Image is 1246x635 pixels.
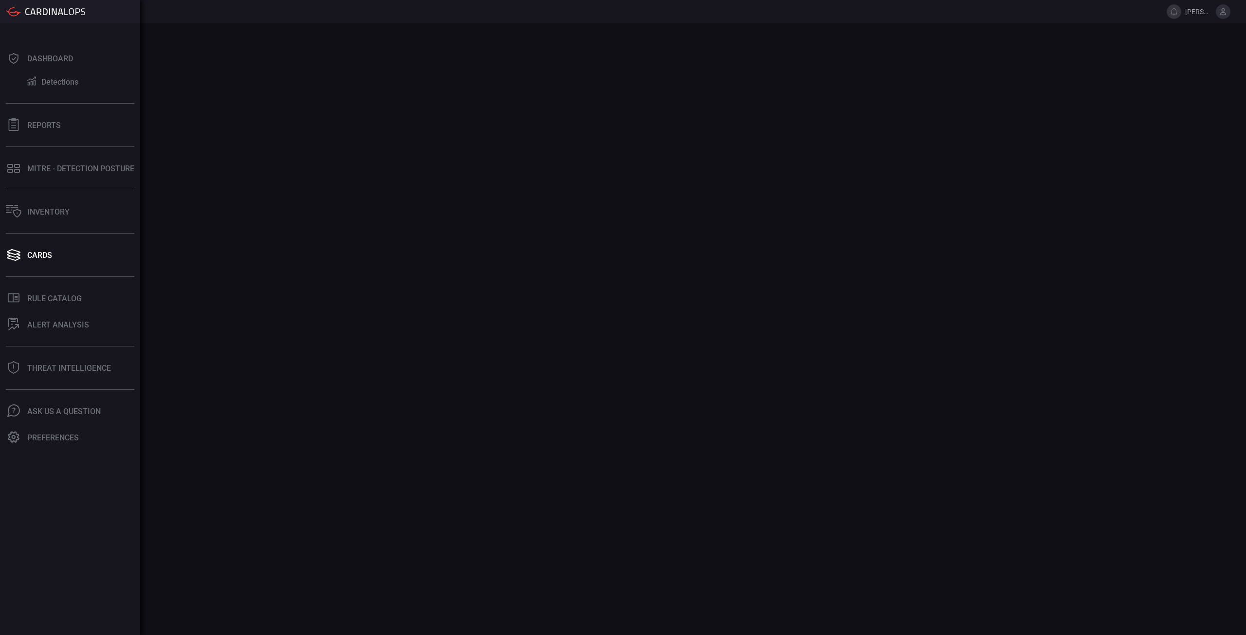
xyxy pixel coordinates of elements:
div: Dashboard [27,54,73,63]
div: Ask Us A Question [27,407,101,416]
div: Inventory [27,207,70,217]
div: ALERT ANALYSIS [27,320,89,329]
div: MITRE - Detection Posture [27,164,134,173]
div: Reports [27,121,61,130]
div: Threat Intelligence [27,363,111,373]
div: Cards [27,251,52,260]
div: Detections [41,77,78,87]
div: Rule Catalog [27,294,82,303]
span: [PERSON_NAME].[PERSON_NAME] [1185,8,1212,16]
div: Preferences [27,433,79,442]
